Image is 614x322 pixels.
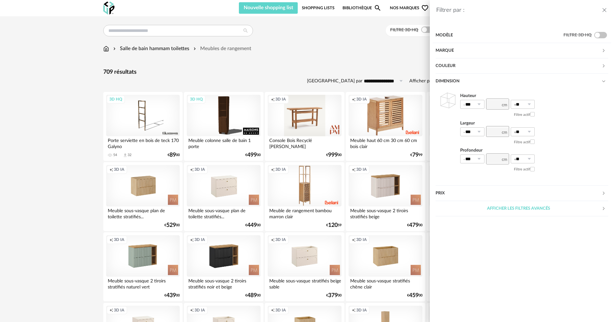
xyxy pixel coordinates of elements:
div: Filtrer par : [436,7,601,14]
button: close drawer [601,6,608,15]
label: Filtre actif [514,164,535,174]
label: Profondeur [460,147,535,154]
span: Filtre 3D HQ [563,33,592,37]
div: Prix [436,186,608,201]
label: Largeur [460,120,535,127]
div: Dimension [436,74,602,89]
label: Filtre actif [514,109,535,120]
div: Marque [436,43,608,58]
div: Prix [436,186,602,201]
label: Filtre actif [514,137,535,147]
div: Afficher les filtres avancés [436,201,608,216]
div: Couleur [436,58,602,74]
div: Couleur [436,58,608,74]
div: Dimension [436,89,608,186]
div: Afficher les filtres avancés [436,201,602,216]
label: Hauteur [460,92,535,100]
div: Marque [436,43,602,58]
div: Modèle [436,28,563,43]
div: Dimension [436,74,608,89]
